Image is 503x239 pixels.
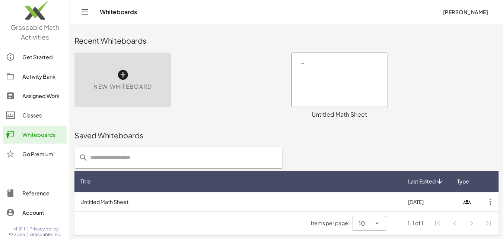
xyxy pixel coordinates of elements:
div: Activity Bank [22,72,64,81]
i: Collaborative [460,195,474,208]
div: Reference [22,189,64,198]
nav: Pagination Navigation [429,215,497,232]
td: [DATE] [402,192,450,211]
div: Get Started [22,53,64,62]
span: Last Edited [408,177,436,185]
div: Recent Whiteboards [74,35,499,46]
div: Go Premium! [22,150,64,158]
a: Privacy policy [29,226,61,232]
a: Reference [3,184,67,202]
a: Assigned Work [3,87,67,105]
a: Account [3,204,67,221]
td: Untitled Math Sheet [74,192,402,211]
div: Saved Whiteboards [74,130,499,141]
div: Assigned Work [22,91,64,100]
a: Whiteboards [3,126,67,144]
button: Toggle navigation [79,6,91,18]
div: Whiteboards [22,130,64,139]
span: Graspable, Inc. [29,232,61,238]
span: | [26,232,28,238]
span: Graspable Math Activities [11,23,59,41]
span: Type [457,177,469,185]
div: Account [22,208,64,217]
span: | [26,226,28,232]
button: [PERSON_NAME] [437,5,494,19]
span: [PERSON_NAME] [443,9,488,15]
span: © 2025 [9,232,25,238]
a: Activity Bank [3,67,67,85]
span: 10 [359,219,365,228]
div: Classes [22,111,64,120]
i: prepended action [79,153,88,162]
div: Untitled Math Sheet [291,110,388,119]
span: Title [80,177,91,185]
a: Get Started [3,48,67,66]
span: New Whiteboard [93,82,152,91]
div: 1-1 of 1 [408,219,423,227]
span: Items per page: [311,219,353,227]
a: Classes [3,106,67,124]
span: v1.31.1 [13,226,25,232]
